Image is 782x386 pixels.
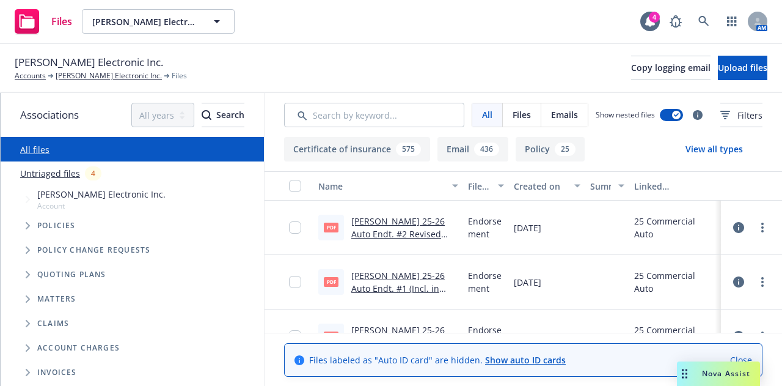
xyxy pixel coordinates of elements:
[468,324,504,349] span: Endorsement
[82,9,235,34] button: [PERSON_NAME] Electronic Inc.
[590,180,611,193] div: Summary
[289,276,301,288] input: Toggle Row Selected
[37,295,76,303] span: Matters
[663,9,688,34] a: Report a Bug
[631,56,711,80] button: Copy logging email
[468,269,504,295] span: Endorsement
[318,180,445,193] div: Name
[482,108,492,121] span: All
[20,144,49,155] a: All files
[202,103,244,127] div: Search
[20,107,79,123] span: Associations
[634,324,716,349] div: 25 Commercial Auto
[468,215,504,240] span: Endorsement
[720,9,744,34] a: Switch app
[37,247,150,254] span: Policy change requests
[755,220,770,235] a: more
[555,143,576,156] div: 25
[666,137,762,161] button: View all types
[516,137,585,161] button: Policy
[284,137,430,161] button: Certificate of insurance
[463,171,509,201] button: File type
[634,180,716,193] div: Linked associations
[51,17,72,26] span: Files
[720,109,762,122] span: Filters
[755,275,770,289] a: more
[289,330,301,343] input: Toggle Row Selected
[474,143,499,156] div: 436
[56,70,162,81] a: [PERSON_NAME] Electronic Inc.
[649,12,660,23] div: 4
[324,332,338,341] span: pdf
[37,271,106,278] span: Quoting plans
[634,269,716,295] div: 25 Commercial Auto
[631,62,711,73] span: Copy logging email
[596,109,655,120] span: Show nested files
[629,171,721,201] button: Linked associations
[1,185,264,385] div: Tree Example
[513,108,531,121] span: Files
[551,108,578,121] span: Emails
[37,369,77,376] span: Invoices
[468,180,491,193] div: File type
[37,188,166,201] span: [PERSON_NAME] Electronic Inc.
[509,171,585,201] button: Created on
[202,103,244,127] button: SearchSearch
[324,277,338,286] span: pdf
[677,362,760,386] button: Nova Assist
[289,221,301,234] input: Toggle Row Selected
[20,167,80,180] a: Untriaged files
[514,276,541,289] span: [DATE]
[37,320,69,327] span: Claims
[692,9,716,34] a: Search
[730,354,752,366] a: Close
[585,171,629,201] button: Summary
[514,180,567,193] div: Created on
[202,110,211,120] svg: Search
[10,4,77,39] a: Files
[15,70,46,81] a: Accounts
[718,62,767,73] span: Upload files
[324,223,338,232] span: pdf
[37,222,76,229] span: Policies
[755,329,770,344] a: more
[37,201,166,211] span: Account
[396,143,421,156] div: 575
[351,270,445,307] a: [PERSON_NAME] 25-26 Auto Endt. #1 (Incl. in installments).pdf
[718,56,767,80] button: Upload files
[172,70,187,81] span: Files
[313,171,463,201] button: Name
[289,180,301,192] input: Select all
[92,15,198,28] span: [PERSON_NAME] Electronic Inc.
[514,330,541,343] span: [DATE]
[351,215,453,253] a: [PERSON_NAME] 25-26 Auto Endt. #2 Revised (Incl. in installments).pdf
[437,137,508,161] button: Email
[677,362,692,386] div: Drag to move
[485,354,566,366] a: Show auto ID cards
[309,354,566,366] span: Files labeled as "Auto ID card" are hidden.
[634,215,716,240] div: 25 Commercial Auto
[514,221,541,234] span: [DATE]
[85,166,101,180] div: 4
[37,344,120,352] span: Account charges
[351,324,445,362] a: [PERSON_NAME] 25-26 Auto Endt. #3 (Incl. in installments).pdf
[702,368,750,379] span: Nova Assist
[15,54,163,70] span: [PERSON_NAME] Electronic Inc.
[737,109,762,122] span: Filters
[284,103,464,127] input: Search by keyword...
[720,103,762,127] button: Filters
